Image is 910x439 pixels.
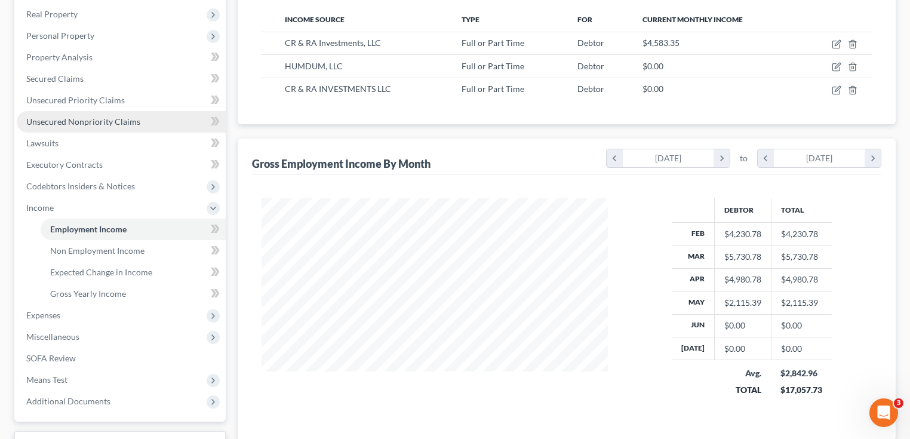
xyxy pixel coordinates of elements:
span: Expenses [26,310,60,320]
div: $0.00 [724,320,761,331]
div: $5,730.78 [724,251,761,263]
span: to [740,152,748,164]
span: $0.00 [642,61,663,71]
span: Full or Part Time [462,61,524,71]
span: For [577,15,592,24]
span: Means Test [26,374,67,385]
span: HUMDUM, LLC [285,61,343,71]
span: Debtor [577,84,604,94]
span: Property Analysis [26,52,93,62]
span: Employment Income [50,224,127,234]
span: Income [26,202,54,213]
a: Gross Yearly Income [41,283,226,305]
a: Secured Claims [17,68,226,90]
span: Non Employment Income [50,245,145,256]
a: Unsecured Priority Claims [17,90,226,111]
span: Expected Change in Income [50,267,152,277]
td: $4,230.78 [771,222,832,245]
div: [DATE] [623,149,714,167]
th: [DATE] [672,337,715,360]
i: chevron_right [865,149,881,167]
div: [DATE] [774,149,865,167]
div: Gross Employment Income By Month [252,156,431,171]
i: chevron_right [714,149,730,167]
span: Lawsuits [26,138,59,148]
td: $0.00 [771,337,832,360]
a: Expected Change in Income [41,262,226,283]
span: Unsecured Nonpriority Claims [26,116,140,127]
span: Unsecured Priority Claims [26,95,125,105]
div: Avg. [724,367,761,379]
i: chevron_left [758,149,774,167]
span: Real Property [26,9,78,19]
td: $5,730.78 [771,245,832,268]
span: Debtor [577,38,604,48]
span: Secured Claims [26,73,84,84]
span: CR & RA Investments, LLC [285,38,381,48]
span: Type [462,15,479,24]
span: $0.00 [642,84,663,94]
iframe: Intercom live chat [869,398,898,427]
span: CR & RA INVESTMENTS LLC [285,84,391,94]
span: Current Monthly Income [642,15,743,24]
a: Executory Contracts [17,154,226,176]
span: Full or Part Time [462,84,524,94]
div: $4,230.78 [724,228,761,240]
div: $4,980.78 [724,274,761,285]
th: Total [771,198,832,222]
a: SOFA Review [17,348,226,369]
td: $2,115.39 [771,291,832,314]
a: Unsecured Nonpriority Claims [17,111,226,133]
span: SOFA Review [26,353,76,363]
a: Non Employment Income [41,240,226,262]
span: Executory Contracts [26,159,103,170]
td: $4,980.78 [771,268,832,291]
a: Property Analysis [17,47,226,68]
span: Income Source [285,15,345,24]
span: Codebtors Insiders & Notices [26,181,135,191]
th: May [672,291,715,314]
td: $0.00 [771,314,832,337]
div: TOTAL [724,384,761,396]
span: Miscellaneous [26,331,79,342]
span: $4,583.35 [642,38,680,48]
div: $2,115.39 [724,297,761,309]
div: $2,842.96 [780,367,822,379]
span: Personal Property [26,30,94,41]
span: Full or Part Time [462,38,524,48]
a: Employment Income [41,219,226,240]
span: Debtor [577,61,604,71]
th: Mar [672,245,715,268]
span: 3 [894,398,903,408]
span: Additional Documents [26,396,110,406]
a: Lawsuits [17,133,226,154]
div: $17,057.73 [780,384,822,396]
div: $0.00 [724,343,761,355]
th: Apr [672,268,715,291]
th: Debtor [714,198,771,222]
th: Jun [672,314,715,337]
i: chevron_left [607,149,623,167]
span: Gross Yearly Income [50,288,126,299]
th: Feb [672,222,715,245]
